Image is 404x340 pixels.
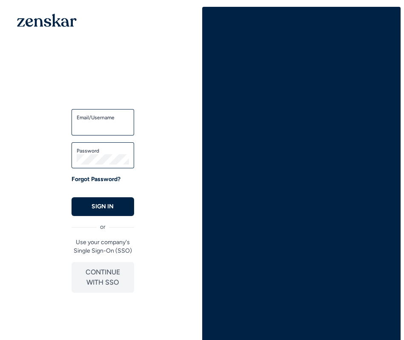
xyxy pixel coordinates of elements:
[72,238,134,255] p: Use your company's Single Sign-On (SSO)
[77,114,129,121] label: Email/Username
[77,147,129,154] label: Password
[72,197,134,216] button: SIGN IN
[72,175,120,184] a: Forgot Password?
[72,216,134,231] div: or
[17,14,77,27] img: 1OGAJ2xQqyY4LXKgY66KYq0eOWRCkrZdAb3gUhuVAqdWPZE9SRJmCz+oDMSn4zDLXe31Ii730ItAGKgCKgCCgCikA4Av8PJUP...
[72,262,134,293] button: CONTINUE WITH SSO
[92,202,114,211] p: SIGN IN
